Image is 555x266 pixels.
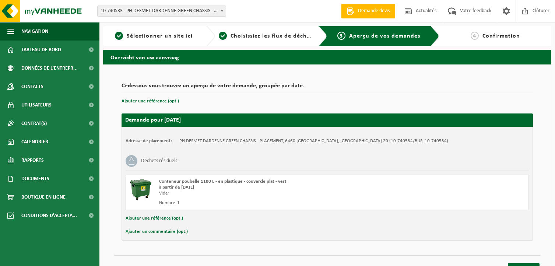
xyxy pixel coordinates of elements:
[141,155,177,167] h3: Déchets résiduels
[482,33,520,39] span: Confirmation
[126,139,172,143] strong: Adresse de placement:
[122,83,533,93] h2: Ci-dessous vous trouvez un aperçu de votre demande, groupée par date.
[21,206,77,225] span: Conditions d'accepta...
[21,188,66,206] span: Boutique en ligne
[21,169,49,188] span: Documents
[107,32,200,41] a: 1Sélectionner un site ici
[159,200,357,206] div: Nombre: 1
[21,114,47,133] span: Contrat(s)
[159,190,357,196] div: Vider
[356,7,391,15] span: Demande devis
[231,33,353,39] span: Choisissiez les flux de déchets et récipients
[159,185,194,190] strong: à partir de [DATE]
[103,50,551,64] h2: Overzicht van uw aanvraag
[349,33,420,39] span: Aperçu de vos demandes
[471,32,479,40] span: 4
[115,32,123,40] span: 1
[219,32,312,41] a: 2Choisissiez les flux de déchets et récipients
[21,77,43,96] span: Contacts
[126,214,183,223] button: Ajouter une référence (opt.)
[97,6,226,17] span: 10-740533 - PH DESMET DARDENNE GREEN CHASSIS - CHIMAY
[127,33,193,39] span: Sélectionner un site ici
[21,133,48,151] span: Calendrier
[126,227,188,237] button: Ajouter un commentaire (opt.)
[337,32,345,40] span: 3
[21,59,78,77] span: Données de l'entrepr...
[21,151,44,169] span: Rapports
[122,97,179,106] button: Ajouter une référence (opt.)
[130,179,152,201] img: WB-1100-HPE-GN-01.png
[341,4,395,18] a: Demande devis
[219,32,227,40] span: 2
[21,41,61,59] span: Tableau de bord
[21,96,52,114] span: Utilisateurs
[125,117,181,123] strong: Demande pour [DATE]
[179,138,448,144] td: PH DESMET DARDENNE GREEN CHASSIS - PLACEMENT, 6460 [GEOGRAPHIC_DATA], [GEOGRAPHIC_DATA] 20 (10-74...
[21,22,48,41] span: Navigation
[159,179,287,184] span: Conteneur poubelle 1100 L - en plastique - couvercle plat - vert
[98,6,226,16] span: 10-740533 - PH DESMET DARDENNE GREEN CHASSIS - CHIMAY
